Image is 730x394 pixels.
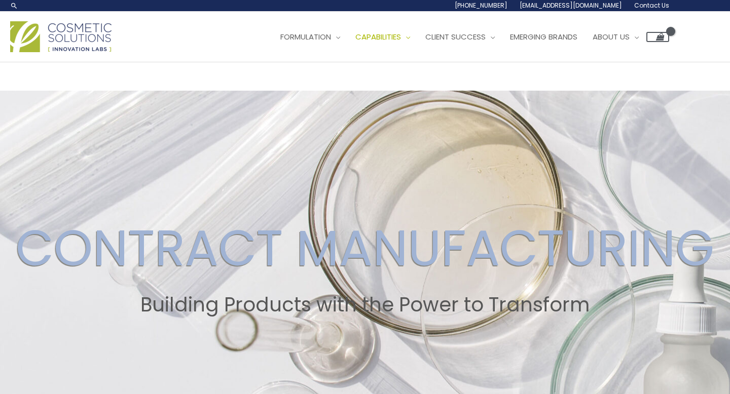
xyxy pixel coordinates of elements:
[425,31,486,42] span: Client Success
[593,31,630,42] span: About Us
[634,1,669,10] span: Contact Us
[265,22,669,52] nav: Site Navigation
[455,1,507,10] span: [PHONE_NUMBER]
[280,31,331,42] span: Formulation
[10,21,112,52] img: Cosmetic Solutions Logo
[418,22,502,52] a: Client Success
[10,216,720,280] h2: CONTRACT MANUFACTURING
[348,22,418,52] a: Capabilities
[273,22,348,52] a: Formulation
[520,1,622,10] span: [EMAIL_ADDRESS][DOMAIN_NAME]
[585,22,646,52] a: About Us
[10,292,720,318] h2: Building Products with the Power to Transform
[10,2,18,10] a: Search icon link
[502,22,585,52] a: Emerging Brands
[355,31,401,42] span: Capabilities
[510,31,577,42] span: Emerging Brands
[646,32,669,42] a: View Shopping Cart, empty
